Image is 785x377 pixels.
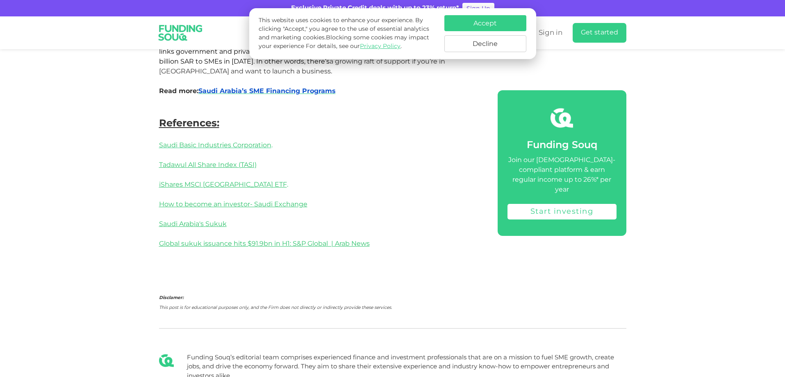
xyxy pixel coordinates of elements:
em: This post is for educational purposes only, and the Firm does not directly or indirectly provide ... [159,305,392,310]
a: Saudi Basic Industries Corporation [159,141,271,149]
span: Initiatives like the cou a growing raft of support if you’re in [GEOGRAPHIC_DATA] and want to lau... [159,38,466,75]
div: Exclusive Private Credit deals with up to 23% return* [291,4,459,13]
img: Logo [153,18,208,48]
span: Blocking some cookies may impact your experience [259,35,429,49]
img: fsicon [551,107,573,129]
button: Decline [444,35,526,52]
a: Global sukuk issuance hits $91.9bn in H1: S&P Global | Arab News [159,240,370,247]
a: Sign in [537,26,562,40]
span: ntry’s SME Bank offer microloans and loan guarantees. Its Funding Gate links government and priva... [159,38,466,65]
em: Disclamer: [159,295,184,300]
a: Saudi Arabia's Sukuk [159,220,227,228]
a: Tadawul All Share Index (TASI) [159,161,257,169]
span: . [159,181,288,188]
span: Sign in [539,30,562,37]
a: How to become an investor- Saudi Exchange [159,200,307,208]
button: Accept [444,15,526,31]
a: Sign Up [462,3,494,14]
span: . [271,141,273,149]
div: Join our [DEMOGRAPHIC_DATA]-compliant platform & earn regular income up to 26%* per year [507,155,617,195]
span: Get started [581,30,618,36]
img: Blog Author [159,353,174,368]
span: Funding Souq [527,141,597,150]
span: References: [159,117,219,129]
span: Read more: [159,87,198,95]
p: This website uses cookies to enhance your experience. By clicking "Accept," you agree to the use ... [259,16,436,51]
a: Saudi Arabia’s SME Financing Programs [198,87,336,95]
span: For details, see our . [306,43,402,49]
a: Privacy Policy [360,43,400,49]
a: Start investing [507,204,617,219]
a: iShares MSCI [GEOGRAPHIC_DATA] ETF [159,181,287,188]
